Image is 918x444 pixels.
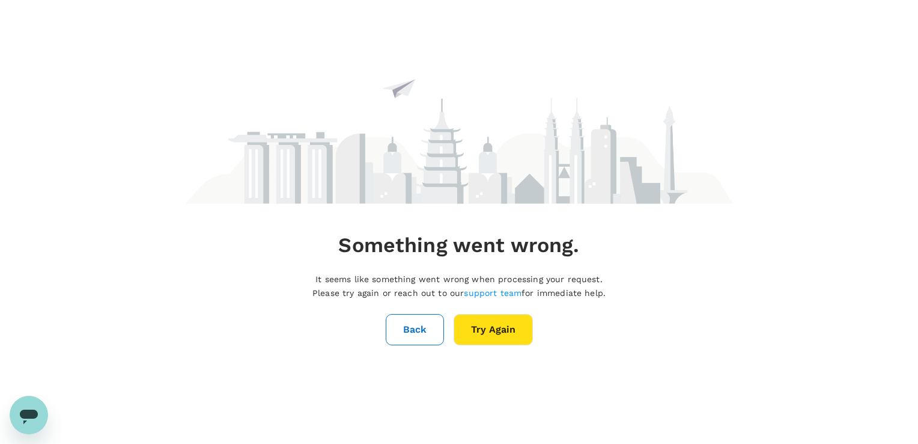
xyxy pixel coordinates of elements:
[10,396,48,434] iframe: Button to launch messaging window
[312,273,606,300] p: It seems like something went wrong when processing your request. Please try again or reach out to...
[185,26,733,204] img: maintenance
[454,314,533,345] button: Try Again
[464,288,521,298] a: support team
[386,314,444,345] button: Back
[338,233,579,258] h4: Something went wrong.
